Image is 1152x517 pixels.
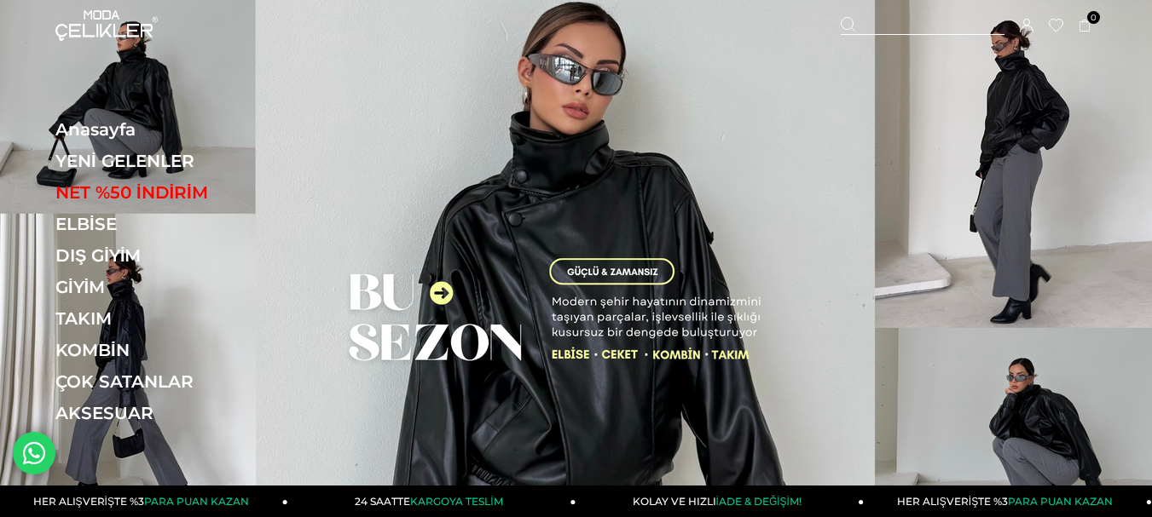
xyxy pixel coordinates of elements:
[55,403,290,423] a: AKSESUAR
[1087,11,1100,24] span: 0
[55,340,290,360] a: KOMBİN
[864,485,1152,517] a: HER ALIŞVERİŞTE %3PARA PUAN KAZAN
[716,495,802,508] span: İADE & DEĞİŞİM!
[55,308,290,329] a: TAKIM
[55,182,290,203] a: NET %50 İNDİRİM
[55,10,158,41] img: logo
[55,277,290,297] a: GİYİM
[144,495,249,508] span: PARA PUAN KAZAN
[55,214,290,234] a: ELBİSE
[1008,495,1113,508] span: PARA PUAN KAZAN
[410,495,502,508] span: KARGOYA TESLİM
[1079,20,1091,32] a: 0
[55,245,290,266] a: DIŞ GİYİM
[55,371,290,392] a: ÇOK SATANLAR
[55,119,290,140] a: Anasayfa
[576,485,865,517] a: KOLAY VE HIZLIİADE & DEĞİŞİM!
[288,485,576,517] a: 24 SAATTEKARGOYA TESLİM
[55,151,290,171] a: YENİ GELENLER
